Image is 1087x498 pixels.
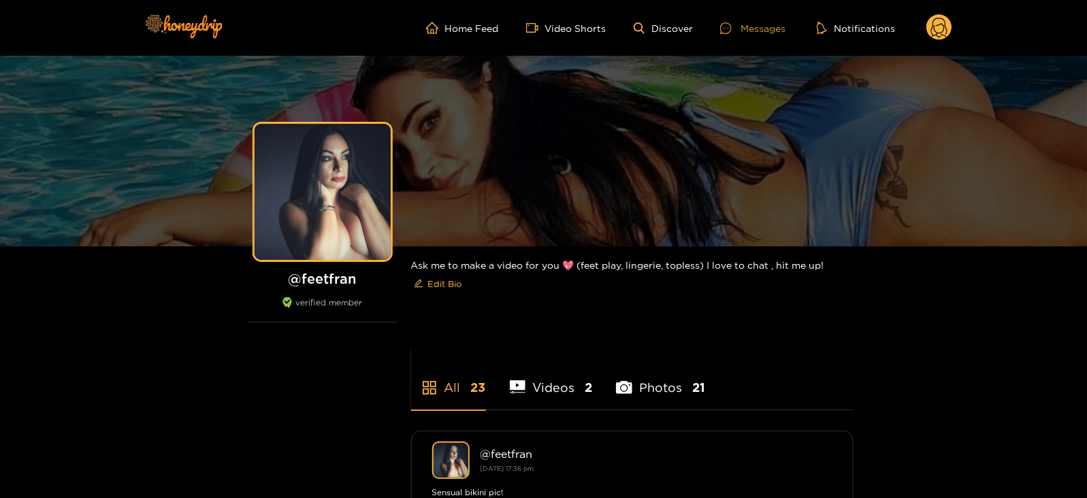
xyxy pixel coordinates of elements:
div: verified member [248,297,398,322]
button: Notifications [813,21,899,35]
div: Ask me to make a video for you 💖 (feet play, lingerie, topless) I love to chat , hit me up! [411,246,854,305]
h1: @ feetfran [248,270,398,287]
div: @ feetfran [481,448,832,460]
span: home [426,22,445,34]
button: editEdit Bio [411,273,465,295]
a: Video Shorts [526,22,606,34]
span: appstore [421,380,438,396]
span: video-camera [526,22,545,34]
img: feetfran [432,442,470,479]
a: Home Feed [426,22,499,34]
a: Discover [634,22,693,34]
li: Photos [616,348,705,410]
div: Messages [720,20,785,36]
span: 23 [471,379,486,396]
span: 2 [585,379,592,396]
small: [DATE] 17:36 pm [481,465,534,472]
span: 21 [692,379,705,396]
span: Edit Bio [428,277,462,290]
li: Videos [510,348,593,410]
span: edit [414,279,423,289]
li: All [411,348,486,410]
